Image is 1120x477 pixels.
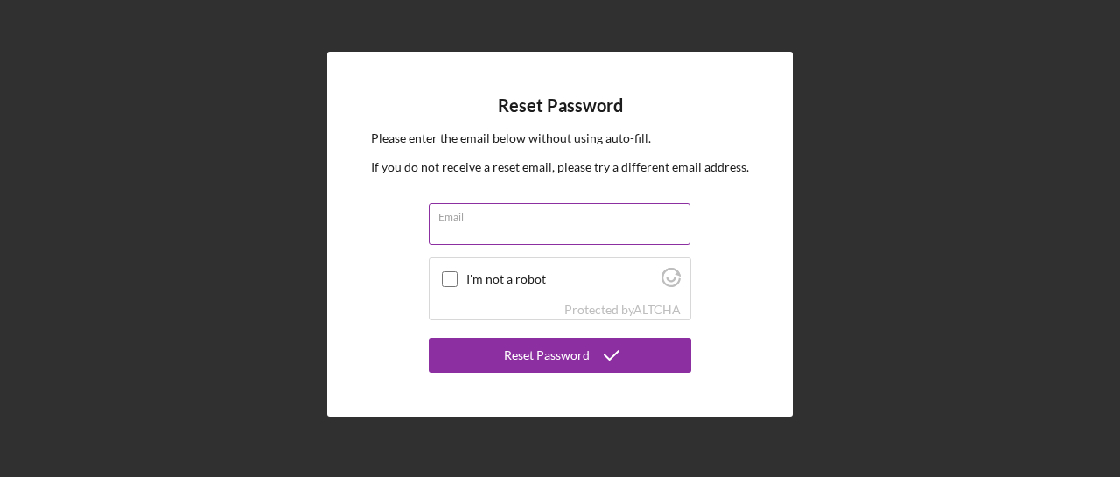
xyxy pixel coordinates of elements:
[466,272,656,286] label: I'm not a robot
[371,129,749,148] p: Please enter the email below without using auto-fill.
[371,158,749,177] p: If you do not receive a reset email, please try a different email address.
[633,302,681,317] a: Visit Altcha.org
[438,204,690,223] label: Email
[564,303,681,317] div: Protected by
[661,275,681,290] a: Visit Altcha.org
[429,338,691,373] button: Reset Password
[504,338,590,373] div: Reset Password
[498,95,623,116] h4: Reset Password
